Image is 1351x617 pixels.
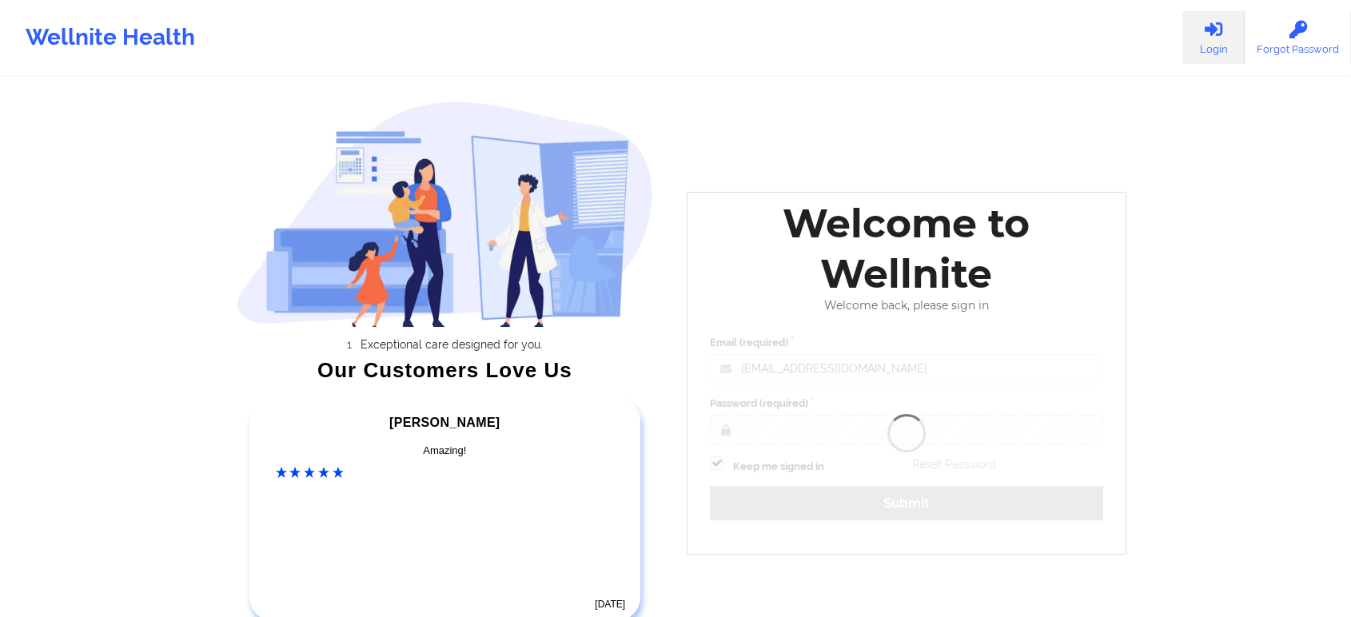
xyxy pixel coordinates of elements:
div: Amazing! [276,443,615,459]
time: [DATE] [595,599,625,610]
li: Exceptional care designed for you. [250,338,653,351]
img: wellnite-auth-hero_200.c722682e.png [237,101,654,327]
a: Forgot Password [1245,11,1351,64]
span: [PERSON_NAME] [389,416,500,429]
div: Our Customers Love Us [237,362,654,378]
div: Welcome back, please sign in [699,299,1114,312]
div: Welcome to Wellnite [699,198,1114,299]
a: Login [1182,11,1245,64]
